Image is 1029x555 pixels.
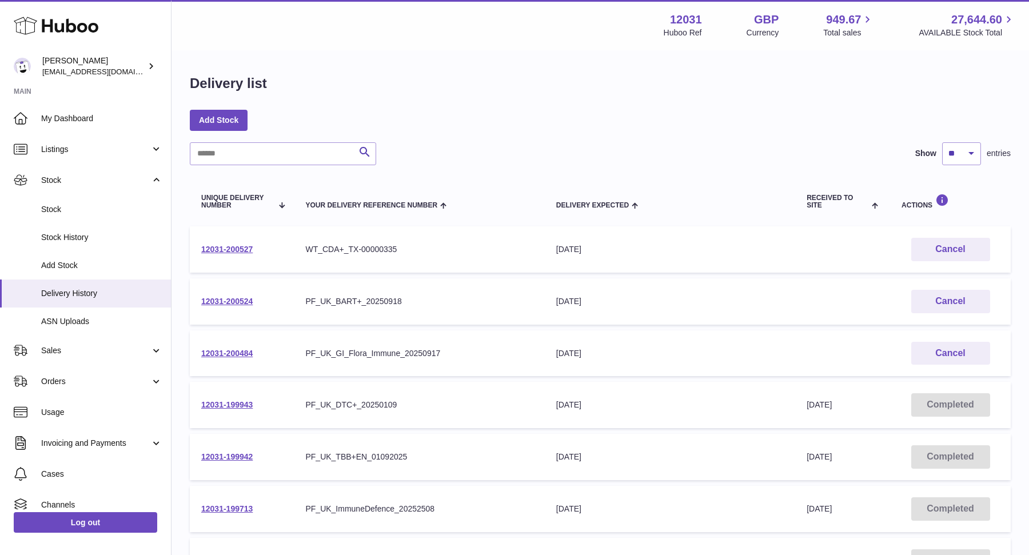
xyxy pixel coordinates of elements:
span: Delivery History [41,288,162,299]
span: [DATE] [807,452,832,461]
button: Cancel [911,290,990,313]
a: 12031-199942 [201,452,253,461]
span: 949.67 [826,12,861,27]
div: Huboo Ref [664,27,702,38]
span: Sales [41,345,150,356]
div: Currency [747,27,779,38]
span: Delivery Expected [556,202,629,209]
strong: GBP [754,12,779,27]
span: Orders [41,376,150,387]
div: PF_UK_BART+_20250918 [305,296,533,307]
div: [DATE] [556,400,784,410]
strong: 12031 [670,12,702,27]
a: Log out [14,512,157,533]
a: 12031-200527 [201,245,253,254]
span: 27,644.60 [951,12,1002,27]
label: Show [915,148,936,159]
div: [PERSON_NAME] [42,55,145,77]
div: [DATE] [556,504,784,514]
span: Invoicing and Payments [41,438,150,449]
span: Total sales [823,27,874,38]
div: WT_CDA+_TX-00000335 [305,244,533,255]
a: Add Stock [190,110,248,130]
span: Unique Delivery Number [201,194,273,209]
span: Stock [41,204,162,215]
span: Received to Site [807,194,869,209]
h1: Delivery list [190,74,267,93]
a: 12031-200484 [201,349,253,358]
button: Cancel [911,342,990,365]
span: Cases [41,469,162,480]
a: 27,644.60 AVAILABLE Stock Total [919,12,1015,38]
a: 12031-200524 [201,297,253,306]
span: Channels [41,500,162,510]
span: Stock [41,175,150,186]
a: 949.67 Total sales [823,12,874,38]
div: PF_UK_GI_Flora_Immune_20250917 [305,348,533,359]
div: PF_UK_TBB+EN_01092025 [305,452,533,462]
div: Actions [902,194,999,209]
a: 12031-199713 [201,504,253,513]
span: entries [987,148,1011,159]
div: [DATE] [556,244,784,255]
img: admin@makewellforyou.com [14,58,31,75]
span: [DATE] [807,504,832,513]
span: Add Stock [41,260,162,271]
div: [DATE] [556,452,784,462]
span: AVAILABLE Stock Total [919,27,1015,38]
span: Stock History [41,232,162,243]
div: [DATE] [556,348,784,359]
button: Cancel [911,238,990,261]
div: [DATE] [556,296,784,307]
div: PF_UK_DTC+_20250109 [305,400,533,410]
span: [DATE] [807,400,832,409]
span: My Dashboard [41,113,162,124]
span: Usage [41,407,162,418]
span: Your Delivery Reference Number [305,202,437,209]
span: Listings [41,144,150,155]
span: ASN Uploads [41,316,162,327]
span: [EMAIL_ADDRESS][DOMAIN_NAME] [42,67,168,76]
div: PF_UK_ImmuneDefence_20252508 [305,504,533,514]
a: 12031-199943 [201,400,253,409]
